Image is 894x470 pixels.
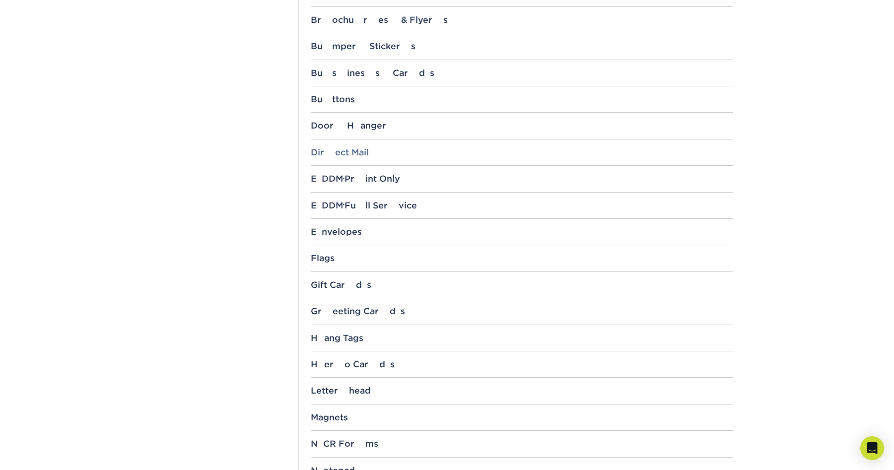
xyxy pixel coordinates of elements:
[2,440,84,467] iframe: Google Customer Reviews
[311,412,733,422] div: Magnets
[311,439,733,449] div: NCR Forms
[860,436,884,460] div: Open Intercom Messenger
[311,280,733,290] div: Gift Cards
[343,203,344,207] small: ®
[311,386,733,396] div: Letterhead
[311,41,733,51] div: Bumper Stickers
[311,147,733,157] div: Direct Mail
[311,94,733,104] div: Buttons
[311,174,733,184] div: EDDM Print Only
[311,333,733,343] div: Hang Tags
[311,15,733,25] div: Brochures & Flyers
[343,177,344,181] small: ®
[311,306,733,316] div: Greeting Cards
[311,359,733,369] div: Hero Cards
[311,201,733,210] div: EDDM Full Service
[311,121,733,131] div: Door Hanger
[311,227,733,237] div: Envelopes
[311,68,733,78] div: Business Cards
[311,253,733,263] div: Flags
